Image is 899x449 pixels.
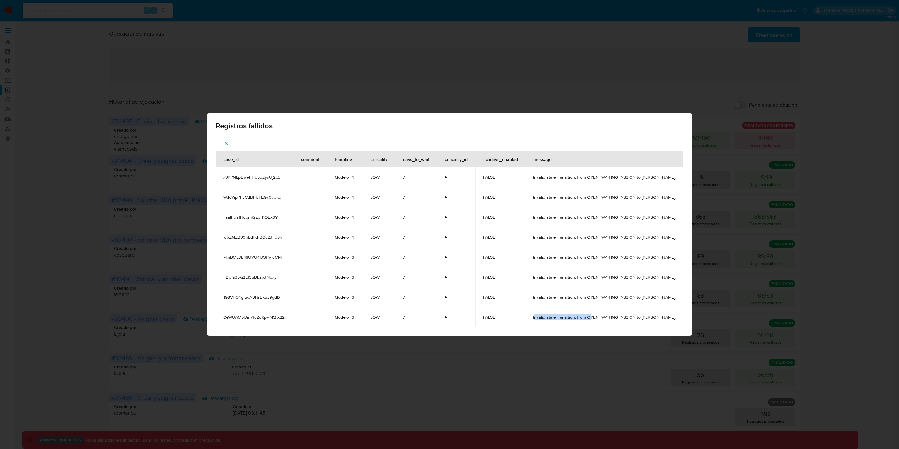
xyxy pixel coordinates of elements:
[395,152,437,167] div: days_to_wait
[370,294,388,300] span: LOW
[223,174,286,180] span: x3PPNLpBweFHb5dZysUj2c5r
[533,234,676,240] span: Invalid state transition: from OPEN_WAITING_ASSIGN to [PERSON_NAME].
[445,174,468,180] div: 4
[403,174,430,180] span: 7
[476,152,525,167] div: holidays_enabled
[293,152,327,167] div: comment
[483,214,518,220] span: FALSE
[370,174,388,180] span: LOW
[526,152,559,167] div: message
[370,214,388,220] span: LOW
[483,314,518,320] span: FALSE
[445,274,468,280] div: 4
[403,294,430,300] span: 7
[223,214,286,220] span: nsalPtrs1HqqmKrzprPOEx6Y
[223,294,286,300] span: II98VFG4giuoABNrEKuz9gdD
[533,294,676,300] span: Invalid state transition: from OPEN_WAITING_ASSIGN to [PERSON_NAME].
[483,294,518,300] span: FALSE
[403,274,430,280] span: 7
[445,314,468,320] div: 4
[327,152,360,167] div: template
[483,174,518,180] span: FALSE
[437,152,475,167] div: criticality_id
[445,234,468,240] div: 4
[223,254,286,260] span: MmBMEJEfIffUVU4UGftViqMM
[533,274,676,280] span: Invalid state transition: from OPEN_WAITING_ASSIGN to [PERSON_NAME].
[335,254,355,260] span: Modelo PJ
[370,234,388,240] span: LOW
[370,274,388,280] span: LOW
[403,214,430,220] span: 7
[483,254,518,260] span: FALSE
[533,314,676,320] span: Invalid state transition: from OPEN_WAITING_ASSIGN to [PERSON_NAME].
[363,152,395,167] div: criticality
[370,194,388,200] span: LOW
[370,314,388,320] span: LOW
[335,274,355,280] span: Modelo PJ
[403,314,430,320] span: 7
[533,174,676,180] span: Invalid state transition: from OPEN_WAITING_ASSIGN to [PERSON_NAME].
[335,314,355,320] span: Modelo PJ
[483,234,518,240] span: FALSE
[445,254,468,260] div: 4
[445,194,468,200] div: 4
[445,214,468,220] div: 4
[223,274,286,280] span: hDpfa35ki2L13uBbzpJMbxy4
[216,152,246,167] div: case_id
[403,194,430,200] span: 7
[533,254,676,260] span: Invalid state transition: from OPEN_WAITING_ASSIGN to [PERSON_NAME].
[335,234,355,240] span: Modelo PF
[403,234,430,240] span: 7
[223,194,286,200] span: WdqVipPFvCdIJFUHz9v0cpKq
[335,214,355,220] span: Modelo PF
[403,254,430,260] span: 7
[483,274,518,280] span: FALSE
[216,122,683,130] span: Registros fallidos
[533,214,676,220] span: Invalid state transition: from OPEN_WAITING_ASSIGN to [PERSON_NAME].
[533,194,676,200] span: Invalid state transition: from OPEN_WAITING_ASSIGN to [PERSON_NAME].
[335,174,355,180] span: Modelo PF
[483,194,518,200] span: FALSE
[223,314,286,320] span: CeWUAM5Um7TcZqKpAMQtk22i
[445,294,468,300] div: 4
[335,294,355,300] span: Modelo PJ
[370,254,388,260] span: LOW
[335,194,355,200] span: Modelo PF
[223,234,286,240] span: iqbZMZB30hLdFdrBGc2JndSh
